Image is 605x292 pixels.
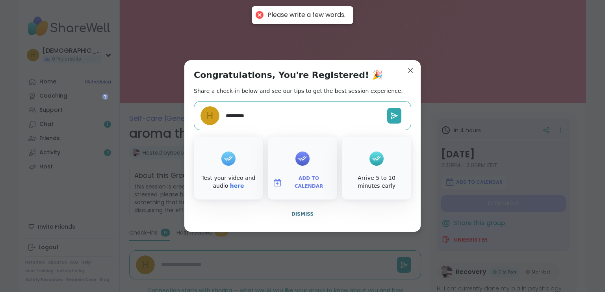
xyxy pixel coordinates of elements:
span: Add to Calendar [285,175,332,190]
img: ShareWell Logomark [273,178,282,187]
div: Arrive 5 to 10 minutes early [343,174,410,190]
button: Dismiss [194,206,411,222]
div: Test your video and audio [195,174,262,190]
h2: Share a check-in below and see our tips to get the best session experience. [194,87,403,95]
span: Dismiss [291,211,314,217]
h1: Congratulations, You're Registered! 🎉 [194,70,383,81]
span: h [206,109,213,123]
iframe: Spotlight [102,93,108,100]
button: Add to Calendar [269,174,336,191]
div: Please write a few words. [267,11,345,19]
a: here [230,183,244,189]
